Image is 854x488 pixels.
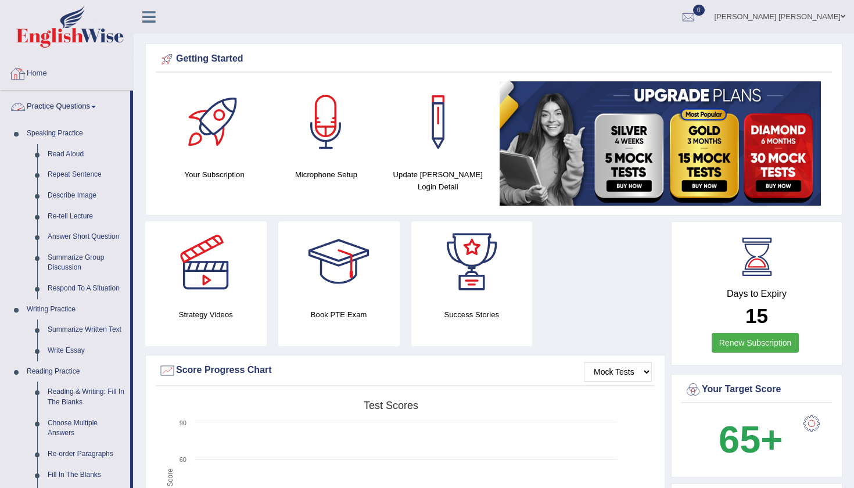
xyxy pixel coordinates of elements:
h4: Strategy Videos [145,308,267,321]
a: Renew Subscription [712,333,799,353]
div: Getting Started [159,51,829,68]
a: Summarize Group Discussion [42,247,130,278]
a: Choose Multiple Answers [42,413,130,444]
a: Re-order Paragraphs [42,444,130,465]
span: 0 [693,5,705,16]
a: Fill In The Blanks [42,465,130,486]
a: Read Aloud [42,144,130,165]
a: Writing Practice [21,299,130,320]
a: Home [1,58,133,87]
b: 65+ [719,418,783,461]
h4: Update [PERSON_NAME] Login Detail [388,168,488,193]
a: Speaking Practice [21,123,130,144]
img: small5.jpg [500,81,821,206]
h4: Days to Expiry [684,289,829,299]
a: Practice Questions [1,91,130,120]
a: Reading Practice [21,361,130,382]
a: Summarize Written Text [42,320,130,340]
h4: Microphone Setup [276,168,376,181]
h4: Success Stories [411,308,533,321]
tspan: Score [166,468,174,487]
a: Respond To A Situation [42,278,130,299]
a: Repeat Sentence [42,164,130,185]
a: Describe Image [42,185,130,206]
a: Re-tell Lecture [42,206,130,227]
h4: Book PTE Exam [278,308,400,321]
a: Answer Short Question [42,227,130,247]
a: Reading & Writing: Fill In The Blanks [42,382,130,412]
div: Your Target Score [684,381,829,399]
h4: Your Subscription [164,168,264,181]
b: 15 [745,304,768,327]
text: 90 [180,419,186,426]
a: Write Essay [42,340,130,361]
text: 60 [180,456,186,463]
tspan: Test scores [364,400,418,411]
div: Score Progress Chart [159,362,652,379]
